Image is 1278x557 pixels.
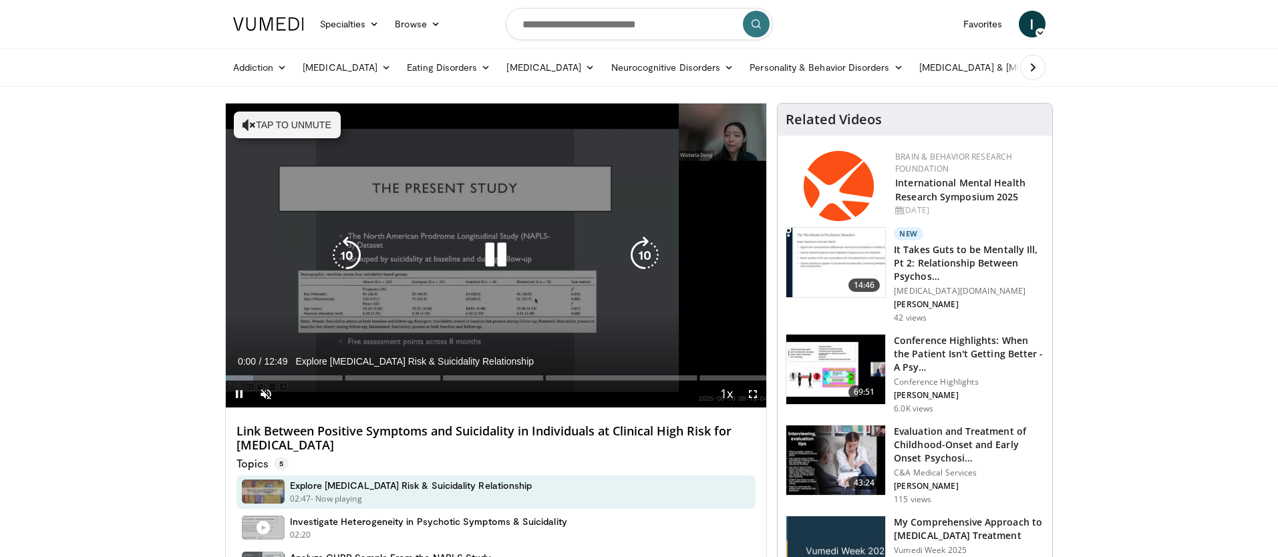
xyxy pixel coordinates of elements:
span: 0:00 [238,356,256,367]
a: [MEDICAL_DATA] & [MEDICAL_DATA] [911,54,1102,81]
div: Progress Bar [226,375,767,381]
img: 6bc95fc0-882d-4061-9ebb-ce70b98f0866.png.150x105_q85_autocrop_double_scale_upscale_version-0.2.png [804,151,874,221]
a: 43:24 Evaluation and Treatment of Childhood-Onset and Early Onset Psychosi… C&A Medical Services ... [786,425,1044,505]
h3: Evaluation and Treatment of Childhood-Onset and Early Onset Psychosi… [894,425,1044,465]
button: Pause [226,381,253,407]
a: 14:46 New It Takes Guts to be Mentally Ill, Pt 2: Relationship Between Psychos… [MEDICAL_DATA][DO... [786,227,1044,323]
h3: Conference Highlights: When the Patient Isn't Getting Better - A Psy… [894,334,1044,374]
span: 43:24 [848,476,881,490]
p: [PERSON_NAME] [894,299,1044,310]
img: 45d9ed29-37ad-44fa-b6cc-1065f856441c.150x105_q85_crop-smart_upscale.jpg [786,228,885,297]
p: 02:47 [290,493,311,505]
a: Addiction [225,54,295,81]
h3: It Takes Guts to be Mentally Ill, Pt 2: Relationship Between Psychos… [894,243,1044,283]
p: - Now playing [311,493,362,505]
a: Brain & Behavior Research Foundation [895,151,1012,174]
a: International Mental Health Research Symposium 2025 [895,176,1025,203]
button: Tap to unmute [234,112,341,138]
span: 12:49 [264,356,287,367]
a: Neurocognitive Disorders [603,54,742,81]
p: 6.0K views [894,403,933,414]
input: Search topics, interventions [506,8,773,40]
h3: My Comprehensive Approach to [MEDICAL_DATA] Treatment [894,516,1044,542]
a: [MEDICAL_DATA] [498,54,603,81]
h4: Link Between Positive Symptoms and Suicidality in Individuals at Clinical High Risk for [MEDICAL_... [236,424,756,453]
video-js: Video Player [226,104,767,408]
p: Conference Highlights [894,377,1044,387]
button: Unmute [253,381,279,407]
a: Personality & Behavior Disorders [742,54,911,81]
a: Favorites [955,11,1011,37]
p: [PERSON_NAME] [894,481,1044,492]
span: 5 [274,457,289,470]
button: Playback Rate [713,381,740,407]
img: VuMedi Logo [233,17,304,31]
p: 115 views [894,494,931,505]
h4: Related Videos [786,112,882,128]
p: 42 views [894,313,927,323]
a: Eating Disorders [399,54,498,81]
span: 69:51 [848,385,881,399]
p: Topics [236,457,289,470]
button: Fullscreen [740,381,766,407]
img: 9c1ea151-7f89-42e7-b0fb-c17652802da6.150x105_q85_crop-smart_upscale.jpg [786,425,885,495]
p: 02:20 [290,529,311,541]
p: New [894,227,923,240]
a: [MEDICAL_DATA] [295,54,399,81]
span: / [259,356,262,367]
a: 69:51 Conference Highlights: When the Patient Isn't Getting Better - A Psy… Conference Highlights... [786,334,1044,414]
a: Browse [387,11,448,37]
span: 14:46 [848,278,881,292]
a: I [1019,11,1046,37]
p: [PERSON_NAME] [894,390,1044,401]
div: [DATE] [895,204,1042,216]
p: C&A Medical Services [894,468,1044,478]
h4: Investigate Heterogeneity in Psychotic Symptoms & Suicidality [290,516,567,528]
p: Vumedi Week 2025 [894,545,1044,556]
img: 4362ec9e-0993-4580-bfd4-8e18d57e1d49.150x105_q85_crop-smart_upscale.jpg [786,335,885,404]
span: Explore [MEDICAL_DATA] Risk & Suicidality Relationship [295,355,534,367]
a: Specialties [312,11,387,37]
p: [MEDICAL_DATA][DOMAIN_NAME] [894,286,1044,297]
h4: Explore [MEDICAL_DATA] Risk & Suicidality Relationship [290,480,532,492]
